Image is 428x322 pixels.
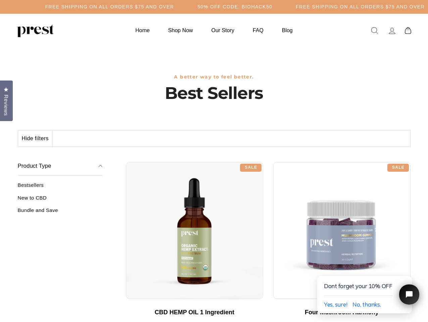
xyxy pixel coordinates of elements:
a: FAQ [244,24,272,37]
button: Product Type [18,157,103,176]
img: PREST ORGANICS [17,24,54,37]
ul: Primary [127,24,301,37]
a: Home [127,24,158,37]
a: Our Story [203,24,243,37]
iframe: Tidio Chat [303,255,428,322]
h5: 50% OFF CODE: BIOHACK50 [197,4,272,10]
span: Reviews [2,95,10,116]
div: Four Mushroom Harmony [280,309,404,316]
a: Bundle and Save [18,207,103,218]
div: Sale [240,164,261,172]
a: Shop Now [160,24,201,37]
h5: Free Shipping on all orders $75 and over [296,4,425,10]
a: Bestsellers [18,182,103,193]
div: CBD HEMP OIL 1 Ingredient [133,309,256,316]
h3: A better way to feel better. [18,74,411,80]
div: Sale [387,164,409,172]
h1: Best Sellers [18,83,411,103]
a: Blog [274,24,301,37]
h5: Free Shipping on all orders $75 and over [45,4,174,10]
button: Hide filters [18,130,53,147]
a: New to CBD [18,195,103,206]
